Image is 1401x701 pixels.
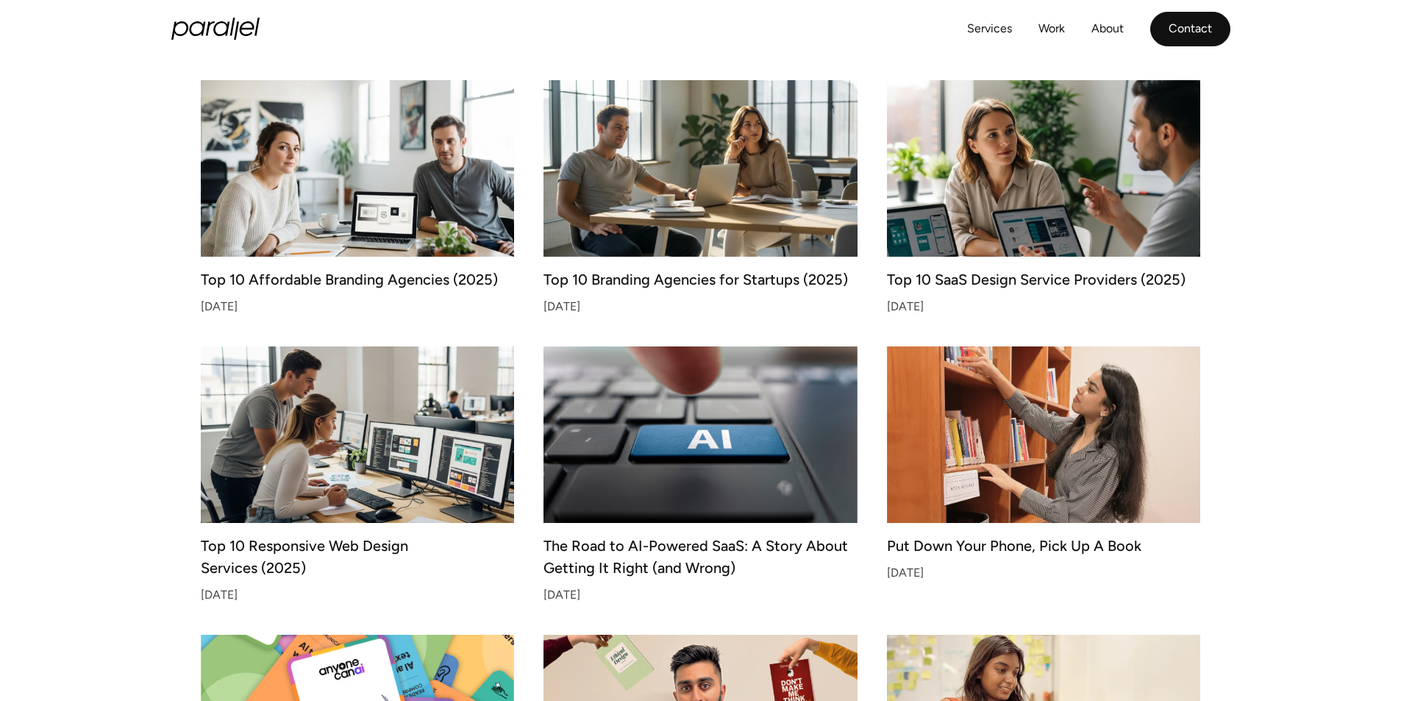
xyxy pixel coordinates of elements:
[887,80,1201,311] a: Top 10 SaaS Design Service Providers (2025)[DATE]
[887,302,1201,311] div: [DATE]
[967,18,1012,40] a: Services
[1038,18,1065,40] a: Work
[1091,18,1124,40] a: About
[171,18,260,40] a: home
[887,541,1201,551] div: Put Down Your Phone, Pick Up A Book
[201,541,515,573] div: Top 10 Responsive Web Design Services (2025)
[201,80,515,311] a: Top 10 Affordable Branding Agencies (2025)[DATE]
[543,302,858,311] div: [DATE]
[201,302,515,311] div: [DATE]
[543,591,858,599] div: [DATE]
[887,346,1201,599] a: Put Down Your Phone, Pick Up A Book[DATE]
[201,591,515,599] div: [DATE]
[543,80,858,311] a: Top 10 Branding Agencies for Startups (2025)[DATE]
[201,346,515,599] a: Top 10 Responsive Web Design Services (2025)[DATE]
[543,274,858,285] div: Top 10 Branding Agencies for Startups (2025)
[543,346,858,599] a: The Road to AI-Powered SaaS: A Story About Getting It Right (and Wrong)[DATE]
[887,569,1201,577] div: [DATE]
[543,541,858,573] div: The Road to AI-Powered SaaS: A Story About Getting It Right (and Wrong)
[201,274,515,285] div: Top 10 Affordable Branding Agencies (2025)
[887,274,1201,285] div: Top 10 SaaS Design Service Providers (2025)
[1150,12,1230,46] a: Contact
